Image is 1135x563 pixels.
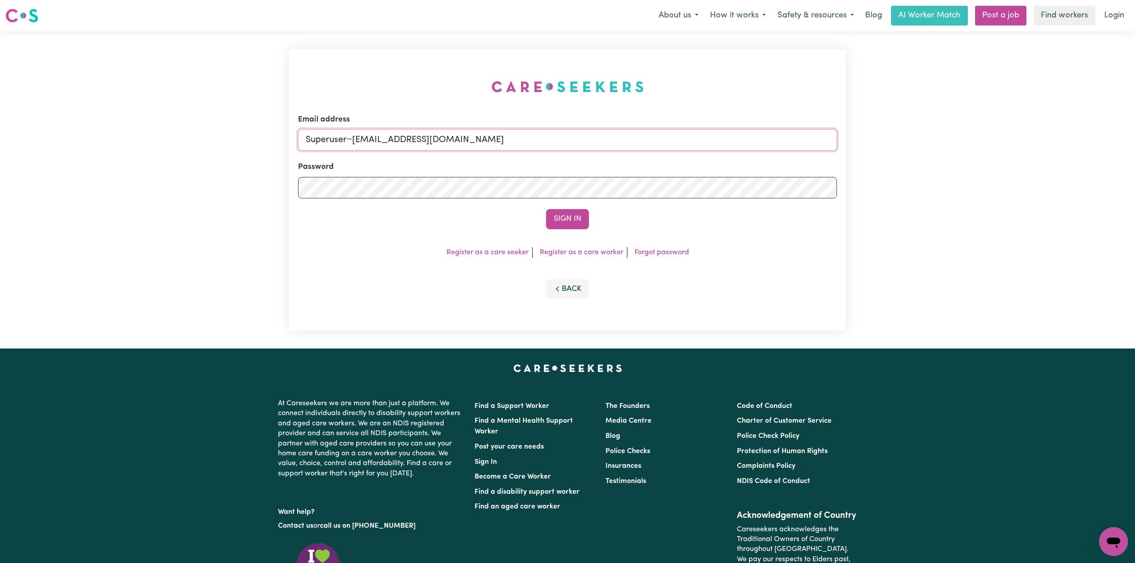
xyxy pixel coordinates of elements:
a: Contact us [278,522,313,529]
button: How it works [704,6,772,25]
button: Back [546,279,589,299]
a: call us on [PHONE_NUMBER] [320,522,416,529]
a: Blog [860,6,887,25]
a: Register as a care worker [540,249,623,256]
a: Login [1099,6,1130,25]
a: Find a Support Worker [475,403,549,410]
a: Register as a care seeker [446,249,529,256]
a: AI Worker Match [891,6,968,25]
a: Insurances [605,462,641,470]
p: Want help? [278,504,464,517]
a: Sign In [475,458,497,466]
p: At Careseekers we are more than just a platform. We connect individuals directly to disability su... [278,395,464,482]
a: Find workers [1034,6,1095,25]
h2: Acknowledgement of Country [737,510,857,521]
a: The Founders [605,403,650,410]
label: Email address [298,114,350,126]
a: Find a disability support worker [475,488,580,496]
button: About us [653,6,704,25]
a: Forgot password [635,249,689,256]
a: Blog [605,433,620,440]
a: Become a Care Worker [475,473,551,480]
a: Code of Conduct [737,403,792,410]
a: Find a Mental Health Support Worker [475,417,573,435]
a: Media Centre [605,417,652,424]
a: Police Check Policy [737,433,799,440]
button: Sign In [546,209,589,229]
a: Complaints Policy [737,462,795,470]
a: Find an aged care worker [475,503,560,510]
a: Police Checks [605,448,650,455]
a: Charter of Customer Service [737,417,832,424]
iframe: Button to launch messaging window [1099,527,1128,556]
a: Careseekers home page [513,365,622,372]
button: Safety & resources [772,6,860,25]
a: Post a job [975,6,1026,25]
a: Careseekers logo [5,5,38,26]
input: Email address [298,129,837,151]
a: Testimonials [605,478,646,485]
a: Post your care needs [475,443,544,450]
label: Password [298,161,334,173]
p: or [278,517,464,534]
a: NDIS Code of Conduct [737,478,810,485]
img: Careseekers logo [5,8,38,24]
a: Protection of Human Rights [737,448,828,455]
